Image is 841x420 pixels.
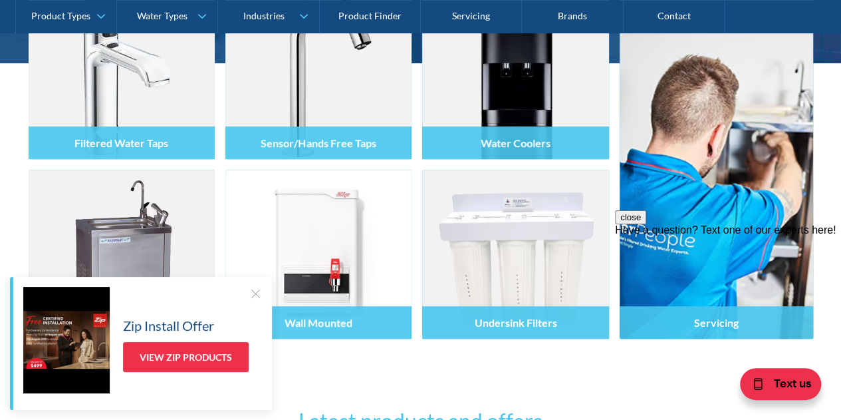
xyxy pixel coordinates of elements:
[708,353,841,420] iframe: podium webchat widget bubble
[422,170,608,339] img: Undersink Filters
[123,342,249,372] a: View Zip Products
[29,170,215,339] img: Drinking Fountains
[481,136,550,149] h4: Water Coolers
[261,136,376,149] h4: Sensor/Hands Free Taps
[474,316,556,329] h4: Undersink Filters
[31,11,90,22] div: Product Types
[615,210,841,370] iframe: podium webchat widget prompt
[74,136,168,149] h4: Filtered Water Taps
[285,316,352,329] h4: Wall Mounted
[243,11,284,22] div: Industries
[23,287,110,393] img: Zip Install Offer
[225,170,412,339] img: Wall Mounted
[123,315,214,335] h5: Zip Install Offer
[137,11,187,22] div: Water Types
